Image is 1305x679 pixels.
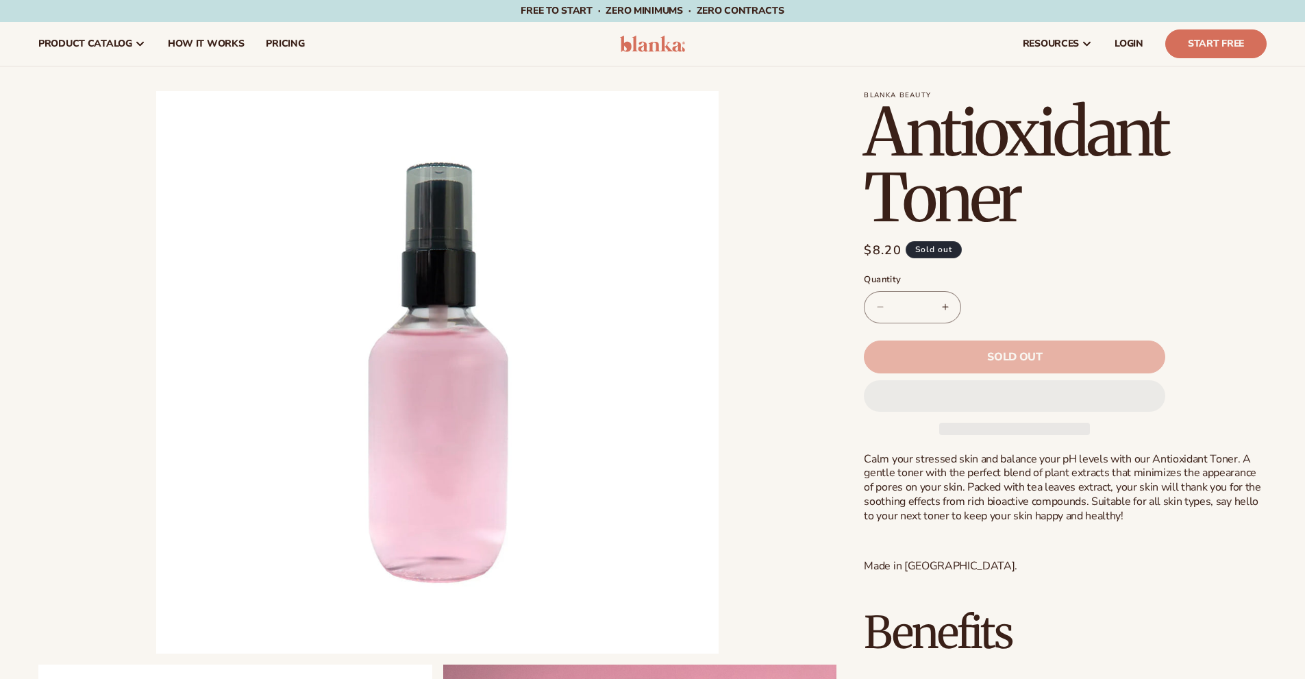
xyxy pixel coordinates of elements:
[157,22,256,66] a: How It Works
[864,452,1260,523] span: Calm your stressed skin and balance your pH levels with our Antioxidant Toner. A gentle toner wit...
[1115,38,1143,49] span: LOGIN
[906,241,962,258] span: Sold out
[620,36,685,52] img: logo
[864,558,1017,573] span: Made in [GEOGRAPHIC_DATA].
[38,38,132,49] span: product catalog
[1023,38,1079,49] span: resources
[266,38,304,49] span: pricing
[168,38,245,49] span: How It Works
[864,241,902,260] span: $8.20
[521,4,784,17] span: Free to start · ZERO minimums · ZERO contracts
[864,341,1165,373] button: Sold out
[864,99,1267,231] h1: Antioxidant Toner
[1012,22,1104,66] a: resources
[987,351,1042,362] span: Sold out
[255,22,315,66] a: pricing
[864,610,1267,656] h2: Benefits
[1104,22,1154,66] a: LOGIN
[1165,29,1267,58] a: Start Free
[864,273,1165,287] label: Quantity
[27,22,157,66] a: product catalog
